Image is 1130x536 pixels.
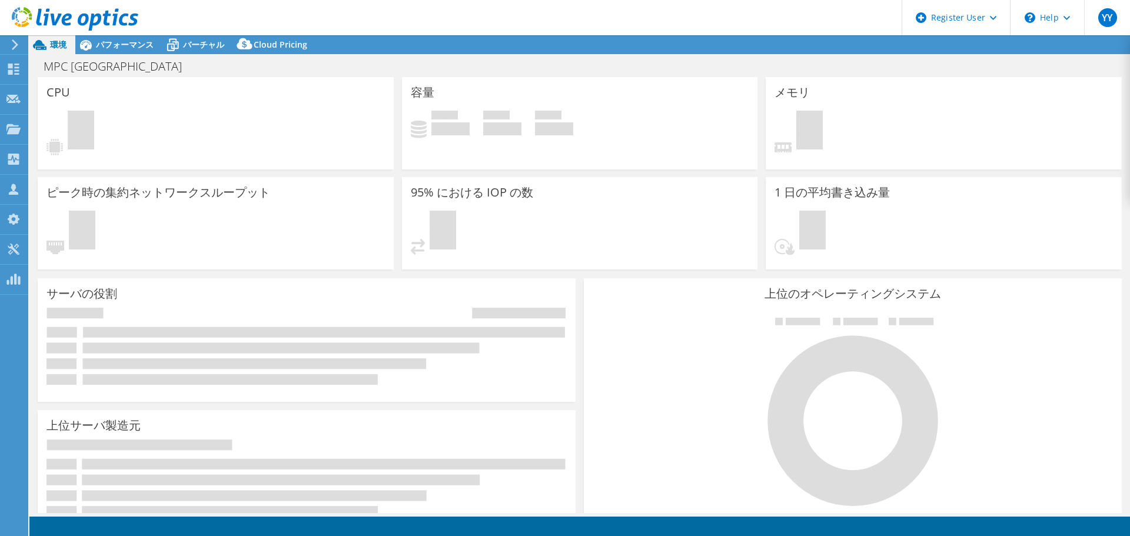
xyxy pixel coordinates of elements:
h3: サーバの役割 [46,287,117,300]
h4: 0 GiB [431,122,470,135]
span: 空き [483,111,510,122]
h3: 容量 [411,86,434,99]
span: YY [1098,8,1117,27]
h4: 0 GiB [535,122,573,135]
span: 保留中 [68,111,94,152]
h3: 95% における IOP の数 [411,186,533,199]
h3: 1 日の平均書き込み量 [775,186,890,199]
h3: CPU [46,86,70,99]
span: 環境 [50,39,67,50]
span: 合計 [535,111,561,122]
h4: 0 GiB [483,122,521,135]
h1: MPC [GEOGRAPHIC_DATA] [38,60,200,73]
span: 使用済み [431,111,458,122]
span: パフォーマンス [96,39,154,50]
h3: 上位サーバ製造元 [46,419,141,432]
svg: \n [1025,12,1035,23]
span: バーチャル [183,39,224,50]
h3: 上位のオペレーティングシステム [593,287,1113,300]
span: 保留中 [799,211,826,252]
span: 保留中 [796,111,823,152]
h3: ピーク時の集約ネットワークスループット [46,186,270,199]
span: 保留中 [430,211,456,252]
h3: メモリ [775,86,810,99]
span: Cloud Pricing [254,39,307,50]
span: 保留中 [69,211,95,252]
